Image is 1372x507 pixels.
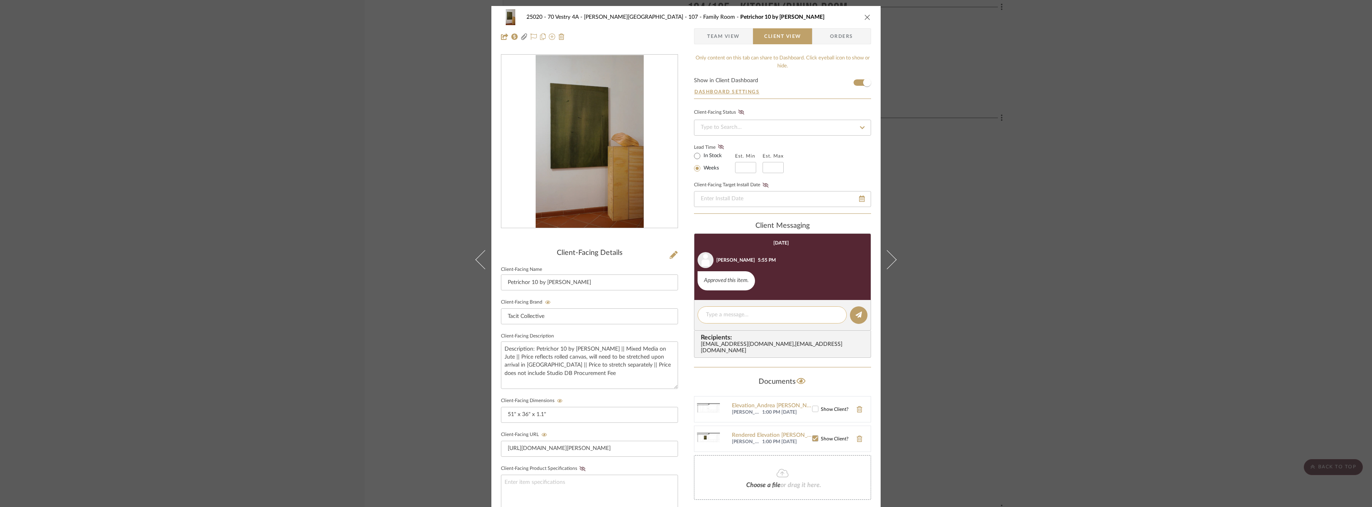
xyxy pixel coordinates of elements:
div: [EMAIL_ADDRESS][DOMAIN_NAME] , [EMAIL_ADDRESS][DOMAIN_NAME] [701,341,867,354]
span: 1:00 PM [DATE] [762,439,812,445]
input: Enter item URL [501,441,678,457]
label: Est. Min [735,153,755,159]
span: or drag it here. [781,482,821,488]
img: Remove from project [558,34,565,40]
span: Recipients: [701,334,867,341]
span: 1:00 PM [DATE] [762,409,812,416]
input: Enter Install Date [694,191,871,207]
input: Enter Client-Facing Brand [501,308,678,324]
div: 5:55 PM [758,256,776,264]
span: 107 - Family Room [688,14,740,20]
div: [PERSON_NAME] [716,256,755,264]
span: Show Client? [821,407,848,412]
label: Client-Facing Description [501,334,554,338]
span: [PERSON_NAME] [732,439,760,445]
span: Petrichor 10 by [PERSON_NAME] [740,14,824,20]
label: Client-Facing Target Install Date [694,182,771,188]
label: In Stock [702,152,722,160]
span: Team View [707,28,740,44]
label: Client-Facing Name [501,268,542,272]
label: Client-Facing Brand [501,300,553,305]
button: Client-Facing Target Install Date [760,182,771,188]
input: Enter Client-Facing Item Name [501,274,678,290]
span: Client View [764,28,801,44]
div: Approved this item. [698,271,755,290]
label: Weeks [702,165,719,172]
mat-radio-group: Select item type [694,151,735,173]
img: c51a1051-3ec1-44a5-9ec1-de942ab87097_48x40.jpg [501,9,520,25]
button: Client-Facing Brand [542,300,553,305]
img: c51a1051-3ec1-44a5-9ec1-de942ab87097_436x436.jpg [536,55,644,228]
label: Est. Max [763,153,784,159]
button: Dashboard Settings [694,88,760,95]
div: [DATE] [773,240,789,246]
button: Client-Facing URL [539,432,550,438]
input: Type to Search… [694,120,871,136]
button: Lead Time [716,143,726,151]
button: close [864,14,871,21]
label: Client-Facing URL [501,432,550,438]
label: Lead Time [694,144,735,151]
div: client Messaging [694,222,871,231]
span: 25020 - 70 Vestry 4A - [PERSON_NAME][GEOGRAPHIC_DATA] [526,14,688,20]
div: Client-Facing Status [694,109,747,116]
button: Client-Facing Dimensions [554,398,565,404]
label: Client-Facing Dimensions [501,398,565,404]
button: Client-Facing Product Specifications [577,466,588,471]
span: Orders [821,28,862,44]
div: Documents [694,375,871,388]
a: Rendered Elevation [PERSON_NAME] 10.png [732,432,812,439]
div: Only content on this tab can share to Dashboard. Click eyeball icon to show or hide. [694,54,871,70]
img: Rendered Elevation Andrea Solaja Petrichor 10.png [694,426,720,452]
img: Elevation_Andrea Solaja Petrichor 10.png [694,397,720,422]
span: [PERSON_NAME] [732,409,760,416]
label: Client-Facing Product Specifications [501,466,588,471]
div: Client-Facing Details [501,249,678,258]
span: Show Client? [821,436,848,441]
span: Choose a file [746,482,781,488]
a: Elevation_Andrea [PERSON_NAME] 10.png [732,403,812,409]
div: 0 [501,55,678,228]
img: user_avatar.png [698,252,714,268]
input: Enter item dimensions [501,407,678,423]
